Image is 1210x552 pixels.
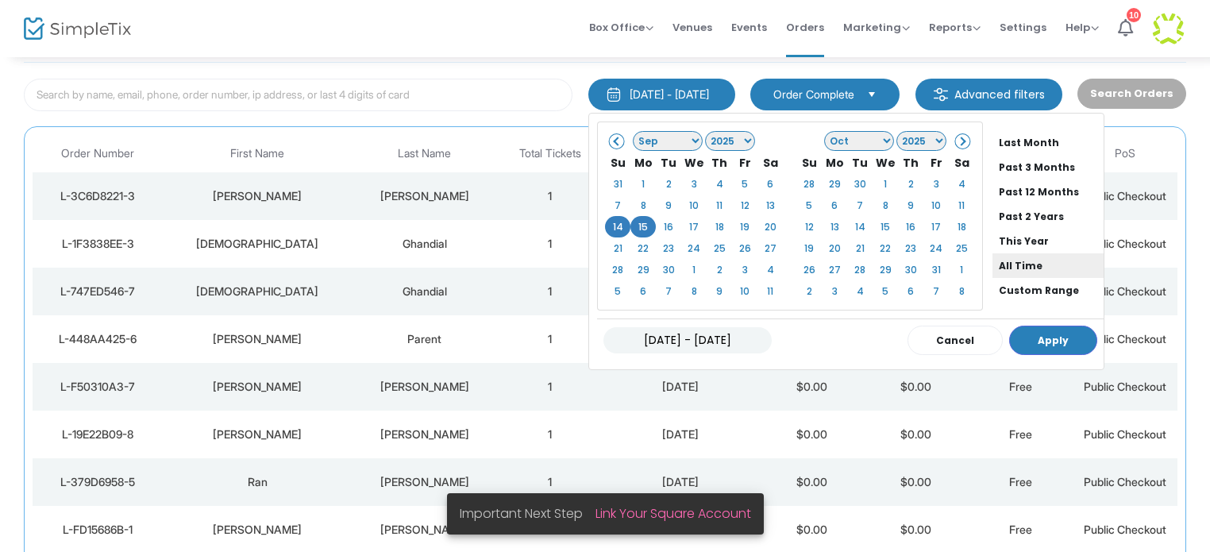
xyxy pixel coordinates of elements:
[822,259,847,280] td: 27
[37,188,160,204] div: L-3C6D8221-3
[498,135,603,172] th: Total Tickets
[37,284,160,299] div: L-747ED546-7
[898,237,923,259] td: 23
[605,152,630,173] th: Su
[168,236,348,252] div: Sharan
[847,152,873,173] th: Tu
[168,284,348,299] div: Sharan
[873,195,898,216] td: 8
[1084,475,1166,488] span: Public Checkout
[898,173,923,195] td: 2
[498,363,603,411] td: 1
[356,522,494,538] div: Brueckner
[759,363,864,411] td: $0.00
[630,152,656,173] th: Mo
[37,236,160,252] div: L-1F3838EE-3
[822,280,847,302] td: 3
[1084,523,1166,536] span: Public Checkout
[1009,427,1032,441] span: Free
[907,326,1003,355] button: Cancel
[933,87,949,102] img: filter
[168,188,348,204] div: Steven
[588,79,735,110] button: [DATE] - [DATE]
[923,195,949,216] td: 10
[732,216,757,237] td: 19
[757,152,783,173] th: Sa
[398,147,451,160] span: Last Name
[37,427,160,442] div: L-19E22B09-8
[1084,380,1166,393] span: Public Checkout
[1084,284,1166,298] span: Public Checkout
[37,474,160,490] div: L-379D6958-5
[681,152,707,173] th: We
[923,173,949,195] td: 3
[630,216,656,237] td: 15
[732,195,757,216] td: 12
[949,280,974,302] td: 8
[949,237,974,259] td: 25
[873,280,898,302] td: 5
[873,237,898,259] td: 22
[929,20,981,35] span: Reports
[605,259,630,280] td: 28
[630,195,656,216] td: 8
[949,152,974,173] th: Sa
[1084,332,1166,345] span: Public Checkout
[757,237,783,259] td: 27
[949,173,974,195] td: 4
[605,195,630,216] td: 7
[898,280,923,302] td: 6
[796,280,822,302] td: 2
[356,284,494,299] div: Ghandial
[605,173,630,195] td: 31
[1115,147,1135,160] span: PoS
[498,220,603,268] td: 1
[1000,7,1046,48] span: Settings
[672,7,712,48] span: Venues
[37,522,160,538] div: L-FD15686B-1
[707,259,732,280] td: 2
[656,195,681,216] td: 9
[757,216,783,237] td: 20
[949,216,974,237] td: 18
[822,152,847,173] th: Mo
[605,280,630,302] td: 5
[759,458,864,506] td: $0.00
[796,195,822,216] td: 5
[923,216,949,237] td: 17
[498,268,603,315] td: 1
[822,216,847,237] td: 13
[757,259,783,280] td: 4
[757,173,783,195] td: 6
[656,173,681,195] td: 2
[847,280,873,302] td: 4
[898,195,923,216] td: 9
[822,195,847,216] td: 6
[757,280,783,302] td: 11
[843,20,910,35] span: Marketing
[168,427,348,442] div: Kevin
[847,237,873,259] td: 21
[498,458,603,506] td: 1
[498,411,603,458] td: 1
[707,237,732,259] td: 25
[707,195,732,216] td: 11
[707,280,732,302] td: 9
[498,172,603,220] td: 1
[992,155,1104,179] li: Past 3 Months
[356,331,494,347] div: Parent
[603,327,772,353] input: MM/DD/YYYY - MM/DD/YYYY
[873,152,898,173] th: We
[1084,427,1166,441] span: Public Checkout
[460,504,595,523] span: Important Next Step
[796,216,822,237] td: 12
[589,20,653,35] span: Box Office
[1084,237,1166,250] span: Public Checkout
[759,411,864,458] td: $0.00
[168,474,348,490] div: Ran
[898,216,923,237] td: 16
[732,259,757,280] td: 3
[24,79,572,111] input: Search by name, email, phone, order number, ip address, or last 4 digits of card
[864,411,969,458] td: $0.00
[786,7,824,48] span: Orders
